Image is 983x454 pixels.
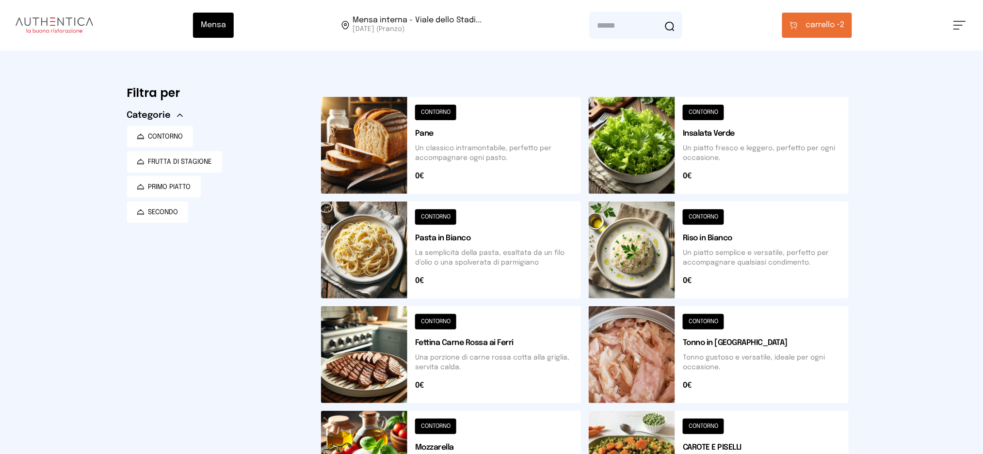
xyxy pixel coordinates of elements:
button: carrello •2 [782,13,852,38]
span: Categorie [127,109,171,122]
button: Categorie [127,109,183,122]
span: CONTORNO [148,132,183,141]
button: PRIMO PIATTO [127,176,201,198]
span: carrello • [806,19,840,31]
img: logo.8f33a47.png [16,17,93,33]
button: FRUTTA DI STAGIONE [127,151,222,172]
span: SECONDO [148,207,178,217]
span: [DATE] (Pranzo) [353,24,482,34]
button: CONTORNO [127,126,193,147]
span: 2 [806,19,844,31]
button: Mensa [193,13,234,38]
span: Viale dello Stadio, 77, 05100 Terni TR, Italia [353,16,482,34]
span: FRUTTA DI STAGIONE [148,157,212,167]
button: SECONDO [127,202,188,223]
span: PRIMO PIATTO [148,182,191,192]
h6: Filtra per [127,85,306,101]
